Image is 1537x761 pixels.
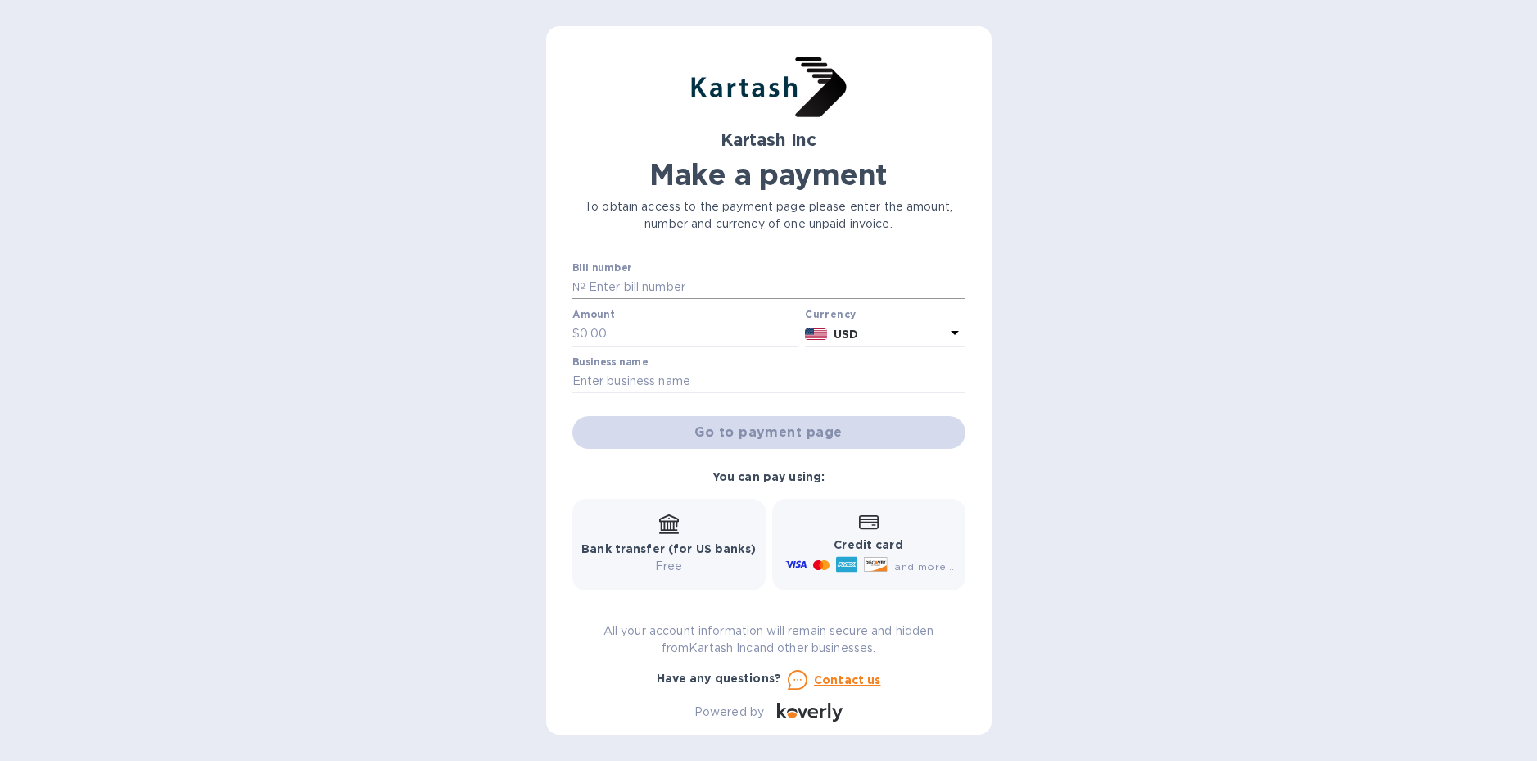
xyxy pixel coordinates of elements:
input: 0.00 [580,322,799,347]
img: USD [805,328,827,340]
p: $ [572,325,580,342]
input: Enter business name [572,369,965,394]
span: and more... [894,560,954,573]
b: Have any questions? [657,672,782,685]
p: To obtain access to the payment page please enter the amount, number and currency of one unpaid i... [572,198,965,233]
u: Contact us [814,673,881,686]
h1: Make a payment [572,157,965,192]
p: № [572,279,585,296]
b: You can pay using: [712,470,825,483]
b: Bank transfer (for US banks) [581,542,756,555]
input: Enter bill number [585,275,965,300]
b: Currency [805,308,856,320]
b: USD [834,328,858,341]
p: Free [581,558,756,575]
label: Bill number [572,263,631,273]
label: Business name [572,357,648,367]
label: Amount [572,310,614,320]
b: Credit card [834,538,902,551]
p: Powered by [694,704,764,721]
p: All your account information will remain secure and hidden from Kartash Inc and other businesses. [572,623,965,657]
b: Kartash Inc [721,129,816,150]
